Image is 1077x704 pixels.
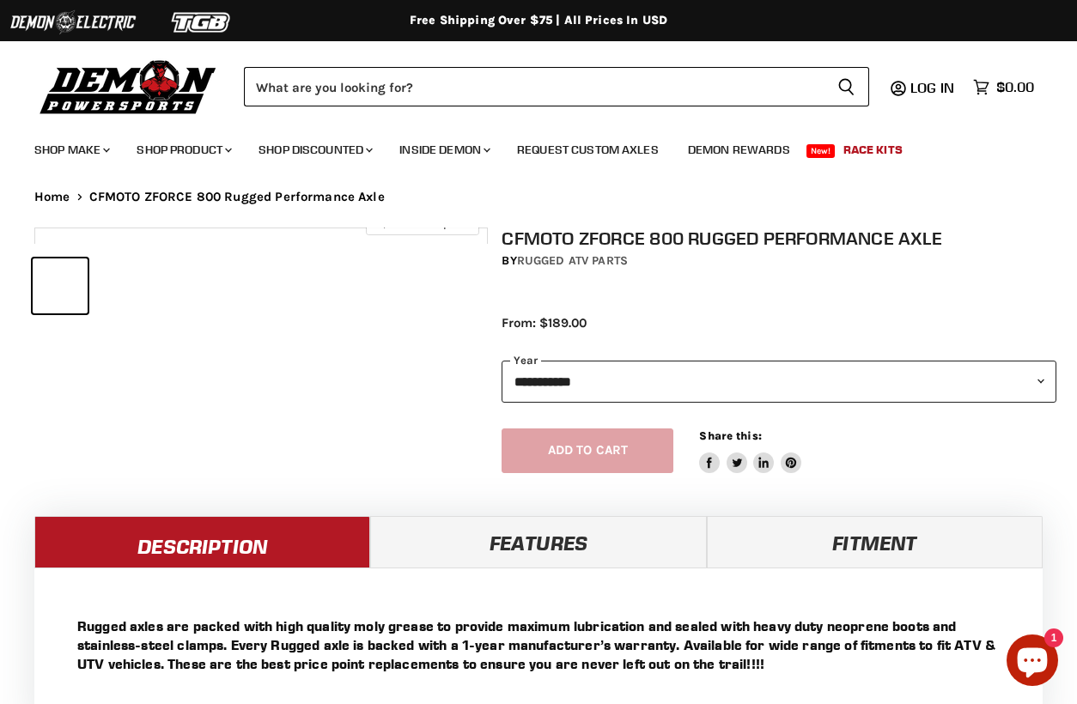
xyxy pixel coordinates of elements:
[675,132,803,167] a: Demon Rewards
[831,132,916,167] a: Race Kits
[910,79,954,96] span: Log in
[77,616,1000,673] p: Rugged axles are packed with high quality moly grease to provide maximum lubrication and sealed w...
[517,253,628,268] a: Rugged ATV Parts
[33,258,88,313] button: IMAGE thumbnail
[502,361,1056,403] select: year
[370,516,706,567] a: Features
[699,429,761,442] span: Share this:
[246,132,383,167] a: Shop Discounted
[502,228,1056,249] h1: CFMOTO ZFORCE 800 Rugged Performance Axle
[964,75,1043,100] a: $0.00
[386,132,501,167] a: Inside Demon
[244,67,824,106] input: Search
[9,6,137,39] img: Demon Electric Logo 2
[374,216,470,229] span: Click to expand
[1001,634,1063,690] inbox-online-store-chat: Shopify online store chat
[996,79,1034,95] span: $0.00
[903,80,964,95] a: Log in
[34,190,70,204] a: Home
[89,190,385,204] span: CFMOTO ZFORCE 800 Rugged Performance Axle
[34,56,222,117] img: Demon Powersports
[504,132,672,167] a: Request Custom Axles
[502,252,1056,270] div: by
[21,125,1030,167] ul: Main menu
[699,428,801,474] aside: Share this:
[21,132,120,167] a: Shop Make
[137,6,266,39] img: TGB Logo 2
[244,67,869,106] form: Product
[34,516,370,567] a: Description
[806,144,836,158] span: New!
[824,67,869,106] button: Search
[124,132,242,167] a: Shop Product
[707,516,1043,567] a: Fitment
[502,315,587,331] span: From: $189.00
